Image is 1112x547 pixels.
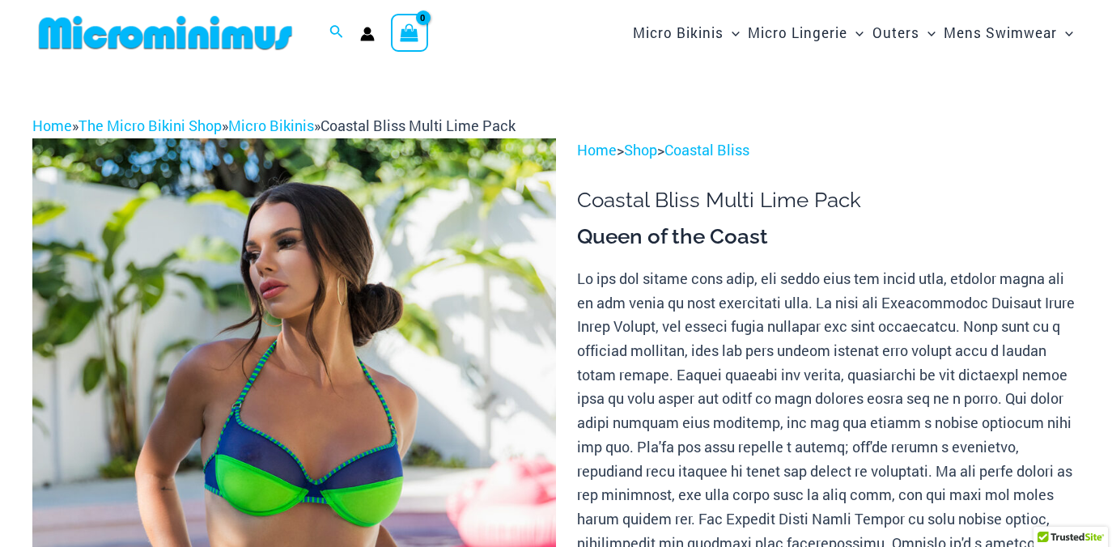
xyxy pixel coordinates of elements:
[629,8,744,57] a: Micro BikinisMenu ToggleMenu Toggle
[577,138,1080,163] p: > >
[633,12,724,53] span: Micro Bikinis
[577,188,1080,213] h1: Coastal Bliss Multi Lime Pack
[664,140,749,159] a: Coastal Bliss
[391,14,428,51] a: View Shopping Cart, empty
[32,116,516,135] span: » » »
[577,223,1080,251] h3: Queen of the Coast
[228,116,314,135] a: Micro Bikinis
[32,116,72,135] a: Home
[79,116,222,135] a: The Micro Bikini Shop
[32,15,299,51] img: MM SHOP LOGO FLAT
[360,27,375,41] a: Account icon link
[919,12,936,53] span: Menu Toggle
[626,6,1080,60] nav: Site Navigation
[872,12,919,53] span: Outers
[940,8,1077,57] a: Mens SwimwearMenu ToggleMenu Toggle
[748,12,847,53] span: Micro Lingerie
[329,23,344,44] a: Search icon link
[1057,12,1073,53] span: Menu Toggle
[744,8,868,57] a: Micro LingerieMenu ToggleMenu Toggle
[624,140,657,159] a: Shop
[724,12,740,53] span: Menu Toggle
[577,140,617,159] a: Home
[944,12,1057,53] span: Mens Swimwear
[320,116,516,135] span: Coastal Bliss Multi Lime Pack
[847,12,864,53] span: Menu Toggle
[868,8,940,57] a: OutersMenu ToggleMenu Toggle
